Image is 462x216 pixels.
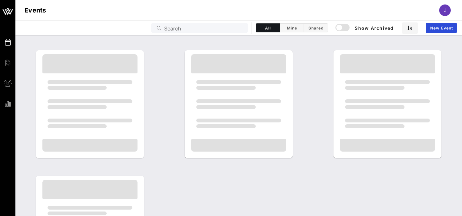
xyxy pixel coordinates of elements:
[280,23,304,32] button: Mine
[304,23,328,32] button: Shared
[260,26,276,30] span: All
[444,7,447,13] span: J
[256,23,280,32] button: All
[430,26,453,30] span: New Event
[336,22,394,34] button: Show Archived
[336,24,394,32] span: Show Archived
[308,26,324,30] span: Shared
[24,5,46,15] h1: Events
[284,26,300,30] span: Mine
[439,4,451,16] div: J
[426,23,457,33] a: New Event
